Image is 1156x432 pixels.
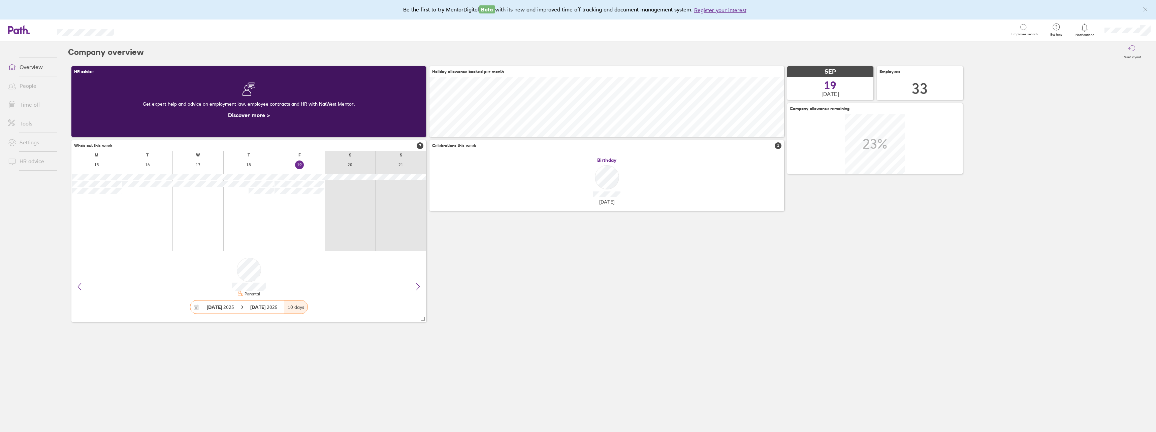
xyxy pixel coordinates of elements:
span: Who's out this week [74,143,113,148]
div: S [400,153,402,157]
span: Notifications [1074,33,1096,37]
span: 19 [824,80,836,91]
span: [DATE] [599,199,614,205]
div: T [248,153,250,157]
div: Parental [243,292,260,296]
div: Get expert help and advice on employment law, employee contracts and HR with NatWest Mentor. [77,96,421,112]
span: [DATE] [822,91,839,97]
div: W [196,153,200,157]
span: 2025 [250,304,278,310]
span: 2025 [207,304,234,310]
div: 10 days [284,300,308,314]
a: Tools [3,117,57,130]
div: F [298,153,301,157]
div: Be the first to try MentorDigital with its new and improved time off tracking and document manage... [403,5,753,14]
button: Register your interest [694,6,746,14]
strong: [DATE] [250,304,267,310]
span: Birthday [597,157,616,163]
strong: [DATE] [207,304,222,310]
label: Reset layout [1119,53,1145,59]
span: Company allowance remaining [790,106,849,111]
span: Beta [479,5,495,13]
a: People [3,79,57,93]
span: 7 [417,142,423,149]
div: M [95,153,98,157]
a: HR advice [3,154,57,168]
div: Search [132,27,149,33]
a: Discover more > [228,112,270,118]
a: Time off [3,98,57,111]
div: 33 [912,80,928,97]
h2: Company overview [68,41,144,63]
a: Settings [3,136,57,149]
span: 1 [775,142,781,149]
span: Employees [879,69,900,74]
a: Overview [3,60,57,74]
div: S [349,153,351,157]
span: Employee search [1011,32,1038,36]
span: Holiday allowance booked per month [432,69,504,74]
span: Get help [1045,33,1067,37]
div: T [146,153,149,157]
span: Celebrations this week [432,143,476,148]
span: HR advice [74,69,94,74]
a: Notifications [1074,23,1096,37]
button: Reset layout [1119,41,1145,63]
span: SEP [825,68,836,75]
